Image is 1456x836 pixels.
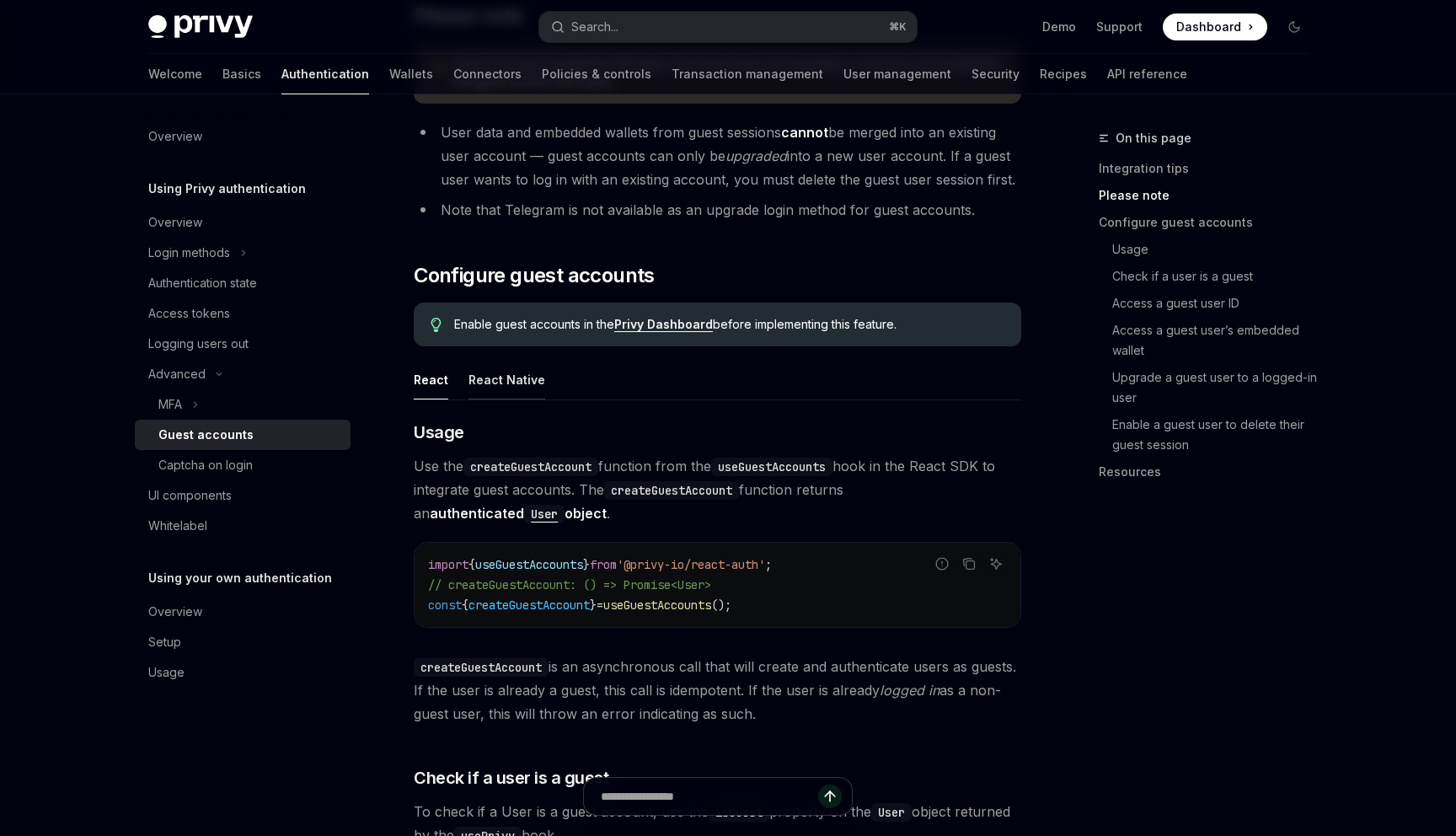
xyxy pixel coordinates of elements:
[135,121,351,152] a: Overview
[135,420,351,450] a: Guest accounts
[148,126,202,147] div: Overview
[571,17,618,37] div: Search...
[601,778,818,815] input: Ask a question...
[1099,290,1321,317] a: Access a guest user ID
[468,598,590,613] span: createGuestAccount
[148,602,202,622] div: Overview
[135,657,351,688] a: Usage
[468,360,545,399] div: React Native
[414,655,1021,726] span: is an asynchronous call that will create and authenticate users as guests. If the user is already...
[1176,19,1241,35] span: Dashboard
[972,54,1020,94] a: Security
[711,598,731,613] span: ();
[158,425,254,445] div: Guest accounts
[1042,19,1076,35] a: Demo
[135,389,351,420] button: Toggle MFA section
[590,598,597,613] span: }
[590,557,617,572] span: from
[597,598,603,613] span: =
[431,318,442,333] svg: Tip
[1040,54,1087,94] a: Recipes
[468,557,475,572] span: {
[1099,209,1321,236] a: Configure guest accounts
[148,568,332,588] h5: Using your own authentication
[1099,182,1321,209] a: Please note
[604,481,739,500] code: createGuestAccount
[222,54,261,94] a: Basics
[1096,19,1143,35] a: Support
[1281,13,1308,40] button: Toggle dark mode
[414,121,1021,191] li: User data and embedded wallets from guest sessions be merged into an existing user account — gues...
[1099,458,1321,485] a: Resources
[135,597,351,627] a: Overview
[414,198,1021,222] li: Note that Telegram is not available as an upgrade login method for guest accounts.
[148,15,253,39] img: dark logo
[135,627,351,657] a: Setup
[462,598,468,613] span: {
[931,553,953,575] button: Report incorrect code
[148,303,230,324] div: Access tokens
[583,557,590,572] span: }
[148,273,257,293] div: Authentication state
[414,658,549,677] code: createGuestAccount
[148,179,306,199] h5: Using Privy authentication
[603,598,711,613] span: useGuestAccounts
[158,455,253,475] div: Captcha on login
[539,12,917,42] button: Open search
[135,450,351,480] a: Captcha on login
[414,262,655,289] span: Configure guest accounts
[414,454,1021,525] span: Use the function from the hook in the React SDK to integrate guest accounts. The function returns...
[781,124,828,141] strong: cannot
[428,598,462,613] span: const
[414,766,608,790] span: Check if a user is a guest
[148,54,202,94] a: Welcome
[985,553,1007,575] button: Ask AI
[889,20,907,34] span: ⌘ K
[542,54,651,94] a: Policies & controls
[281,54,369,94] a: Authentication
[1116,128,1191,148] span: On this page
[135,480,351,511] a: UI components
[428,557,468,572] span: import
[148,334,249,354] div: Logging users out
[711,458,832,476] code: useGuestAccounts
[1099,155,1321,182] a: Integration tips
[843,54,951,94] a: User management
[135,238,351,268] button: Toggle Login methods section
[135,329,351,359] a: Logging users out
[148,662,185,683] div: Usage
[1099,364,1321,411] a: Upgrade a guest user to a logged-in user
[428,577,711,592] span: // createGuestAccount: () => Promise<User>
[880,682,939,699] em: logged in
[1099,263,1321,290] a: Check if a user is a guest
[614,317,713,332] a: Privy Dashboard
[135,268,351,298] a: Authentication state
[1099,411,1321,458] a: Enable a guest user to delete their guest session
[454,316,1004,333] span: Enable guest accounts in the before implementing this feature.
[158,394,182,415] div: MFA
[1107,54,1187,94] a: API reference
[148,485,232,506] div: UI components
[148,632,181,652] div: Setup
[818,785,842,808] button: Send message
[148,243,230,263] div: Login methods
[475,557,583,572] span: useGuestAccounts
[765,557,772,572] span: ;
[148,364,206,384] div: Advanced
[135,298,351,329] a: Access tokens
[430,505,607,522] a: authenticatedUserobject
[1099,317,1321,364] a: Access a guest user’s embedded wallet
[463,458,598,476] code: createGuestAccount
[617,557,765,572] span: '@privy-io/react-auth'
[148,516,207,536] div: Whitelabel
[524,505,565,523] code: User
[135,207,351,238] a: Overview
[725,147,787,164] em: upgraded
[958,553,980,575] button: Copy the contents from the code block
[414,360,448,399] div: React
[135,359,351,389] button: Toggle Advanced section
[453,54,522,94] a: Connectors
[135,511,351,541] a: Whitelabel
[1163,13,1267,40] a: Dashboard
[414,421,464,444] span: Usage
